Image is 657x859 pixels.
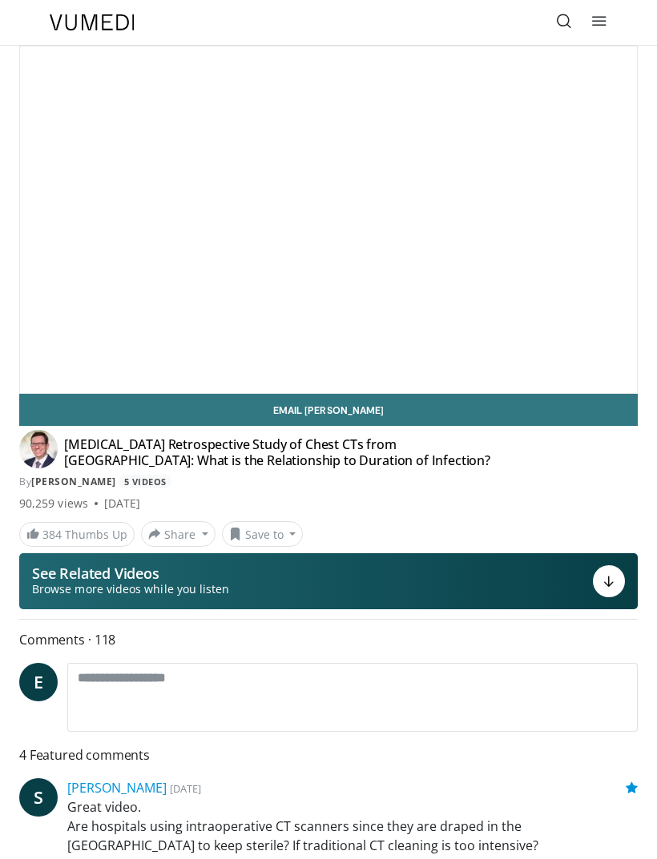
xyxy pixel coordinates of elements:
[20,46,637,393] video-js: Video Player
[50,14,135,30] img: VuMedi Logo
[67,797,638,855] p: Great video. Are hospitals using intraoperative CT scanners since they are draped in the [GEOGRAP...
[64,436,503,468] h4: [MEDICAL_DATA] Retrospective Study of Chest CTs from [GEOGRAPHIC_DATA]: What is the Relationship ...
[170,781,201,796] small: [DATE]
[31,475,116,488] a: [PERSON_NAME]
[119,475,171,488] a: 5 Videos
[222,521,304,547] button: Save to
[19,496,88,512] span: 90,259 views
[42,527,62,542] span: 384
[19,663,58,701] a: E
[104,496,140,512] div: [DATE]
[19,522,135,547] a: 384 Thumbs Up
[19,430,58,468] img: Avatar
[141,521,216,547] button: Share
[19,629,638,650] span: Comments 118
[19,745,638,765] span: 4 Featured comments
[67,779,167,797] a: [PERSON_NAME]
[19,475,638,489] div: By
[19,553,638,609] button: See Related Videos Browse more videos while you listen
[32,581,229,597] span: Browse more videos while you listen
[19,394,638,426] a: Email [PERSON_NAME]
[19,778,58,817] a: S
[32,565,229,581] p: See Related Videos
